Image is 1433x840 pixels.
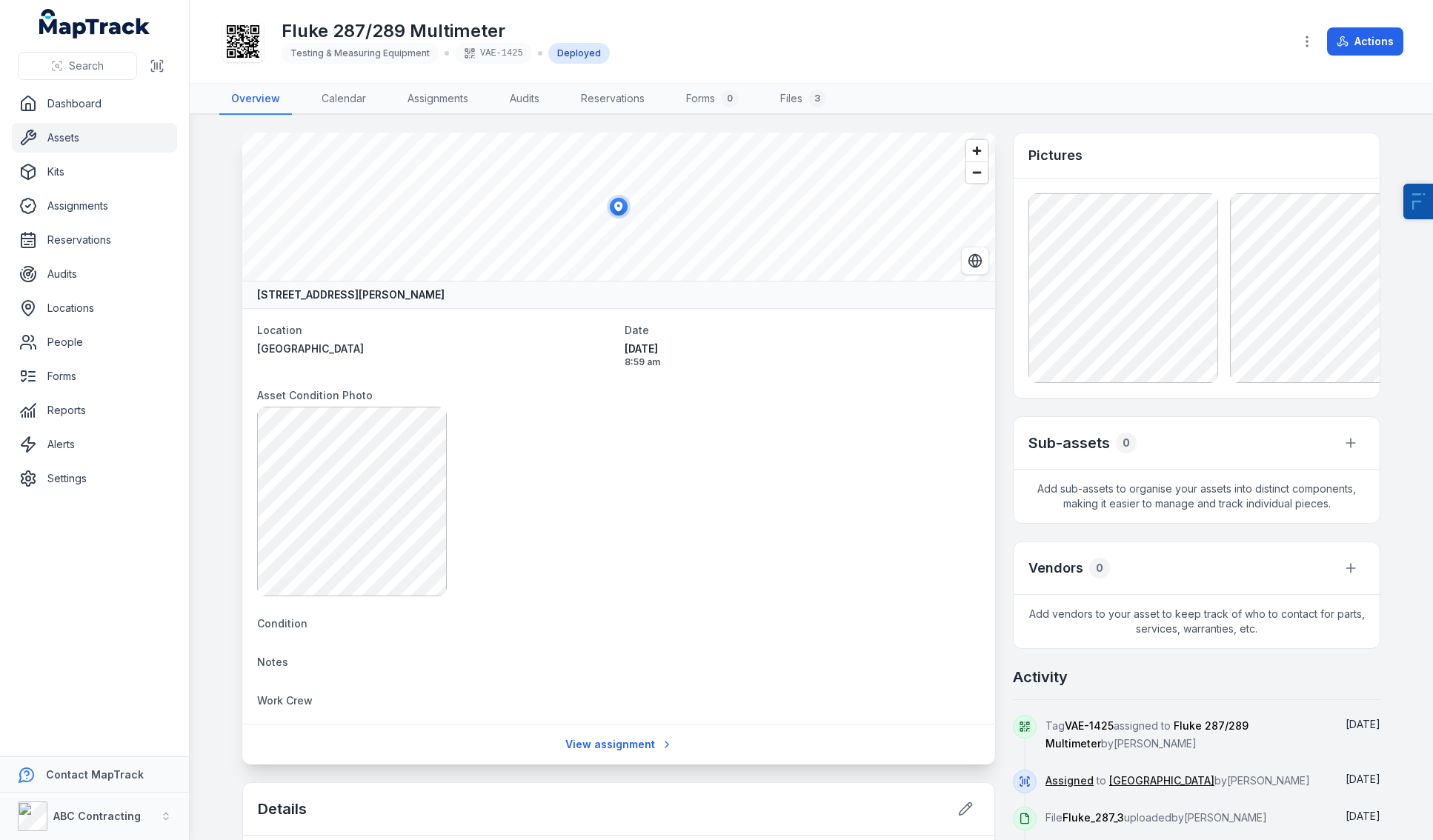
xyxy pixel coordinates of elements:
[966,161,988,183] button: Zoom out
[12,259,177,289] a: Audits
[396,84,480,115] a: Assignments
[257,617,307,630] span: Condition
[1045,811,1267,824] span: File uploaded by [PERSON_NAME]
[569,84,656,115] a: Reservations
[1327,27,1403,56] button: Actions
[257,694,313,707] span: Work Crew
[455,43,532,64] div: VAE-1425
[966,140,988,161] button: Zoom in
[1028,558,1083,579] h3: Vendors
[257,287,445,302] strong: [STREET_ADDRESS][PERSON_NAME]
[548,43,610,64] div: Deployed
[12,430,177,459] a: Alerts
[310,84,378,115] a: Calendar
[1013,667,1068,687] h2: Activity
[282,19,610,43] h1: Fluke 287/289 Multimeter
[46,768,144,781] strong: Contact MapTrack
[257,324,302,336] span: Location
[808,90,826,107] div: 3
[1028,433,1110,453] h2: Sub-assets
[53,810,141,822] strong: ABC Contracting
[12,123,177,153] a: Assets
[1014,595,1380,648] span: Add vendors to your asset to keep track of who to contact for parts, services, warranties, etc.
[1063,811,1124,824] span: Fluke_287_3
[12,293,177,323] a: Locations
[1028,145,1083,166] h3: Pictures
[1346,773,1380,785] time: 20/08/2025, 8:59:43 am
[961,247,989,275] button: Switch to Satellite View
[721,90,739,107] div: 0
[1045,773,1094,788] a: Assigned
[257,342,364,355] span: [GEOGRAPHIC_DATA]
[1346,718,1380,730] time: 20/08/2025, 9:27:34 am
[1109,773,1214,788] a: [GEOGRAPHIC_DATA]
[219,84,292,115] a: Overview
[12,361,177,391] a: Forms
[258,799,307,819] h2: Details
[625,341,980,368] time: 20/08/2025, 8:59:43 am
[556,730,682,759] a: View assignment
[1346,810,1380,822] time: 20/08/2025, 8:59:32 am
[1065,719,1114,732] span: VAE-1425
[1014,470,1380,523] span: Add sub-assets to organise your assets into distinct components, making it easier to manage and t...
[290,47,430,59] span: Testing & Measuring Equipment
[39,9,150,39] a: MapTrack
[12,396,177,425] a: Reports
[257,656,288,668] span: Notes
[12,225,177,255] a: Reservations
[625,324,649,336] span: Date
[1346,810,1380,822] span: [DATE]
[1045,719,1249,750] span: Tag assigned to by [PERSON_NAME]
[69,59,104,73] span: Search
[242,133,995,281] canvas: Map
[625,341,980,356] span: [DATE]
[12,157,177,187] a: Kits
[18,52,137,80] button: Search
[1116,433,1137,453] div: 0
[625,356,980,368] span: 8:59 am
[768,84,838,115] a: Files3
[257,389,373,401] span: Asset Condition Photo
[1346,773,1380,785] span: [DATE]
[12,89,177,119] a: Dashboard
[674,84,751,115] a: Forms0
[257,341,613,356] a: [GEOGRAPHIC_DATA]
[1089,558,1110,579] div: 0
[12,464,177,493] a: Settings
[1346,718,1380,730] span: [DATE]
[12,191,177,221] a: Assignments
[12,327,177,357] a: People
[1045,774,1310,787] span: to by [PERSON_NAME]
[498,84,551,115] a: Audits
